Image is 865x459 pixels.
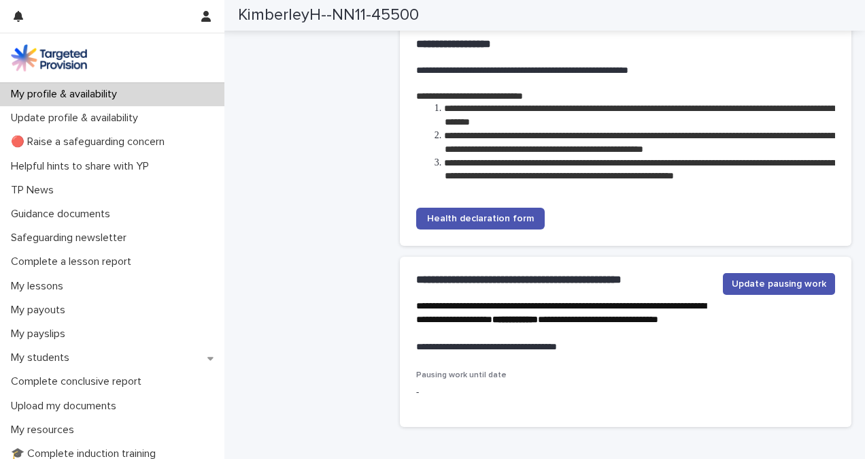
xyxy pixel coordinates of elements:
[5,208,121,221] p: Guidance documents
[5,328,76,341] p: My payslips
[5,88,128,101] p: My profile & availability
[238,5,419,25] h2: KimberleyH--NN11-45500
[416,371,507,379] span: Pausing work until date
[732,277,826,291] span: Update pausing work
[5,136,175,148] p: 🔴 Raise a safeguarding concern
[5,160,160,173] p: Helpful hints to share with YP
[5,351,80,364] p: My students
[5,112,149,125] p: Update profile & availability
[416,208,545,229] a: Health declaration form
[5,232,137,244] p: Safeguarding newsletter
[5,400,127,413] p: Upload my documents
[427,214,534,223] span: Health declaration form
[723,273,835,295] button: Update pausing work
[5,184,65,197] p: TP News
[5,424,85,437] p: My resources
[5,255,142,268] p: Complete a lesson report
[416,385,545,400] p: -
[11,44,87,72] img: M5nRWzHhSzIhMunXDL62
[5,280,74,293] p: My lessons
[5,375,152,388] p: Complete conclusive report
[5,304,76,317] p: My payouts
